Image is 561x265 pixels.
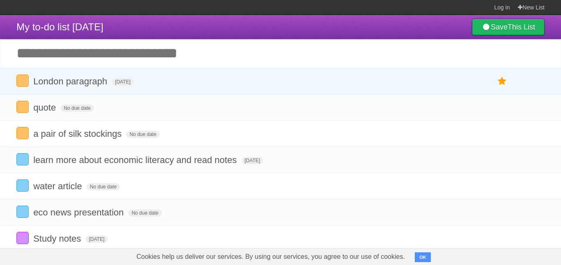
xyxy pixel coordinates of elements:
label: Done [16,232,29,244]
span: London paragraph [33,76,109,86]
span: No due date [128,209,161,217]
span: [DATE] [241,157,264,164]
span: learn more about economic literacy and read notes [33,155,239,165]
span: No due date [87,183,120,190]
span: quote [33,102,58,113]
span: [DATE] [112,78,134,86]
label: Done [16,206,29,218]
label: Done [16,153,29,165]
label: Done [16,127,29,139]
span: My to-do list [DATE] [16,21,103,32]
label: Done [16,101,29,113]
span: water article [33,181,84,191]
span: No due date [60,104,94,112]
span: eco news presentation [33,207,126,217]
a: SaveThis List [472,19,545,35]
span: a pair of silk stockings [33,129,124,139]
label: Done [16,75,29,87]
span: [DATE] [85,236,108,243]
button: OK [415,252,431,262]
span: Cookies help us deliver our services. By using our services, you agree to our use of cookies. [128,249,413,265]
b: This List [508,23,535,31]
span: No due date [126,131,159,138]
label: Star task [494,75,510,88]
span: Study notes [33,233,83,244]
label: Done [16,179,29,192]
